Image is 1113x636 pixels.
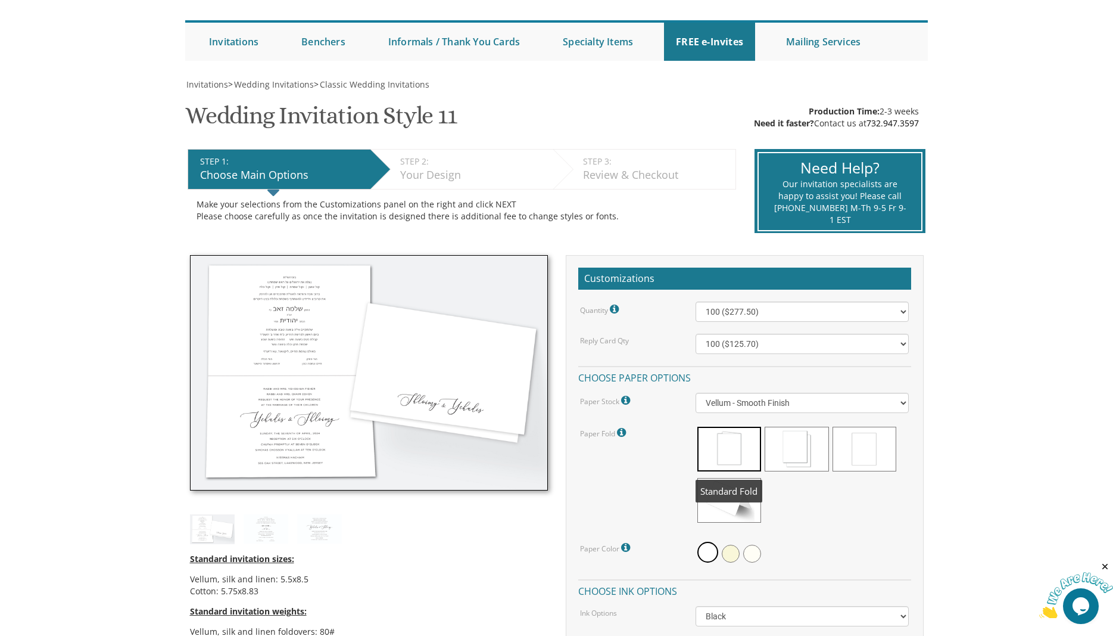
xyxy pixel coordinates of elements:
div: STEP 3: [583,156,729,167]
a: Benchers [289,23,357,61]
div: STEP 2: [400,156,547,167]
span: Standard invitation weights: [190,606,307,617]
a: Wedding Invitations [233,79,314,90]
span: Invitations [186,79,228,90]
label: Reply Card Qty [580,336,629,346]
h4: Choose ink options [578,579,911,600]
a: FREE e-Invites [664,23,755,61]
img: style11_eng.jpg [297,514,342,544]
div: Review & Checkout [583,167,729,183]
span: Standard invitation sizes: [190,553,294,564]
a: Classic Wedding Invitations [319,79,429,90]
h2: Customizations [578,268,911,290]
a: Specialty Items [551,23,645,61]
label: Paper Fold [580,425,629,440]
div: Need Help? [774,157,906,179]
a: Informals / Thank You Cards [376,23,532,61]
h4: Choose paper options [578,366,911,387]
span: > [228,79,314,90]
img: style11_thumb.jpg [190,514,235,544]
h1: Wedding Invitation Style 11 [185,103,457,138]
img: style11_thumb.jpg [190,255,548,491]
label: Paper Color [580,540,633,556]
li: Vellum, silk and linen: 5.5x8.5 [190,573,548,585]
span: Wedding Invitations [234,79,314,90]
a: Mailing Services [774,23,872,61]
span: Production Time: [809,106,880,117]
div: 2-3 weeks Contact us at [754,106,919,129]
li: Cotton: 5.75x8.83 [190,585,548,597]
span: > [314,79,429,90]
label: Paper Stock [580,393,633,408]
span: Classic Wedding Invitations [320,79,429,90]
a: 732.947.3597 [866,117,919,129]
div: Choose Main Options [200,167,364,183]
a: Invitations [185,79,228,90]
div: Your Design [400,167,547,183]
label: Quantity [580,302,622,317]
img: style11_heb.jpg [244,514,288,544]
div: STEP 1: [200,156,364,167]
label: Ink Options [580,608,617,618]
div: Make your selections from the Customizations panel on the right and click NEXT Please choose care... [197,198,727,222]
iframe: chat widget [1039,561,1113,618]
a: Invitations [197,23,270,61]
span: Need it faster? [754,117,814,129]
div: Our invitation specialists are happy to assist you! Please call [PHONE_NUMBER] M-Th 9-5 Fr 9-1 EST [774,178,906,226]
